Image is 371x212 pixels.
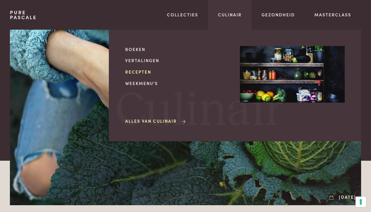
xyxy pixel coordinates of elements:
a: Boeken [125,46,230,53]
a: Gezondheid [262,11,295,18]
a: Collecties [167,11,198,18]
a: PurePascale [10,10,37,20]
a: Weekmenu's [125,80,230,87]
a: Vertalingen [125,57,230,64]
a: Recepten [125,69,230,75]
span: Culinair [115,87,284,135]
a: Masterclass [314,11,351,18]
a: Culinair [218,11,242,18]
button: Uw voorkeuren voor toestemming voor trackingtechnologieën [356,197,366,207]
div: [DATE] [330,194,356,200]
a: Alles van Culinair [125,118,187,124]
img: Culinair [240,46,345,103]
